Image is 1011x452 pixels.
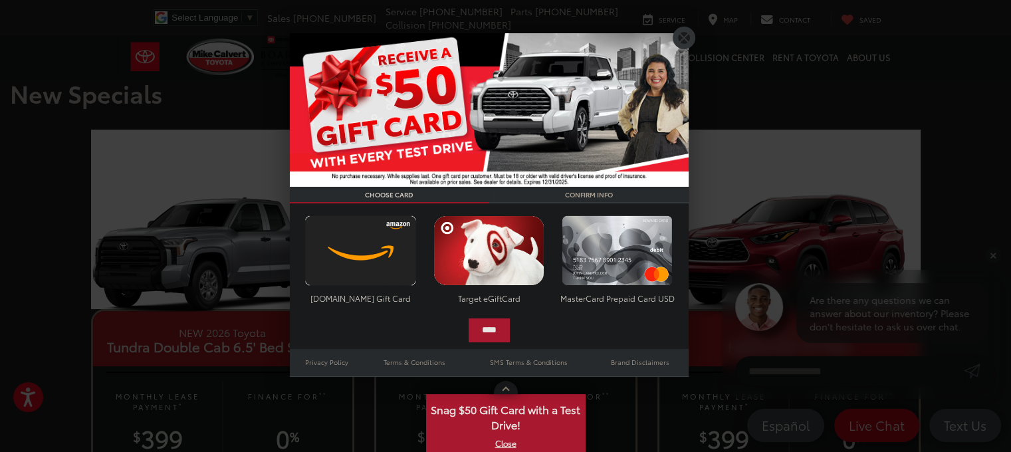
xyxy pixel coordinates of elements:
[290,187,489,203] h3: CHOOSE CARD
[430,292,548,304] div: Target eGiftCard
[489,187,689,203] h3: CONFIRM INFO
[466,354,592,370] a: SMS Terms & Conditions
[592,354,689,370] a: Brand Disclaimers
[558,292,676,304] div: MasterCard Prepaid Card USD
[430,215,548,286] img: targetcard.png
[364,354,465,370] a: Terms & Conditions
[427,395,584,436] span: Snag $50 Gift Card with a Test Drive!
[302,292,419,304] div: [DOMAIN_NAME] Gift Card
[558,215,676,286] img: mastercard.png
[290,33,689,187] img: 55838_top_625864.jpg
[290,354,364,370] a: Privacy Policy
[302,215,419,286] img: amazoncard.png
